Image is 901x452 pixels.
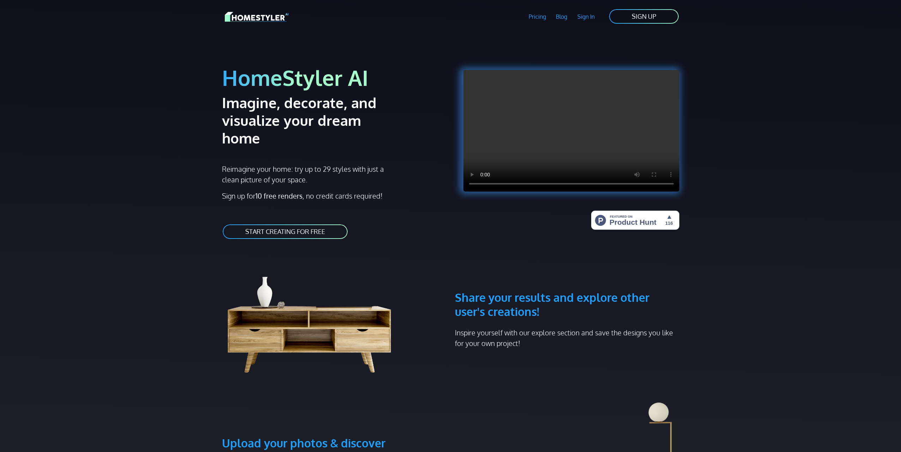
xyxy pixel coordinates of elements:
a: Sign In [572,8,600,25]
strong: 10 free renders [256,191,302,200]
p: Inspire yourself with our explore section and save the designs you like for your own project! [455,327,679,348]
img: HomeStyler AI - Interior Design Made Easy: One Click to Your Dream Home | Product Hunt [591,211,679,230]
p: Reimagine your home: try up to 29 styles with just a clean picture of your space. [222,164,390,185]
a: Pricing [523,8,551,25]
p: Sign up for , no credit cards required! [222,190,446,201]
a: START CREATING FOR FREE [222,224,348,240]
img: living room cabinet [222,257,408,377]
h3: Share your results and explore other user's creations! [455,257,679,319]
img: HomeStyler AI logo [225,11,288,23]
h2: Imagine, decorate, and visualize your dream home [222,94,402,147]
a: SIGN UP [608,8,679,24]
h1: HomeStyler AI [222,64,446,91]
a: Blog [551,8,572,25]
